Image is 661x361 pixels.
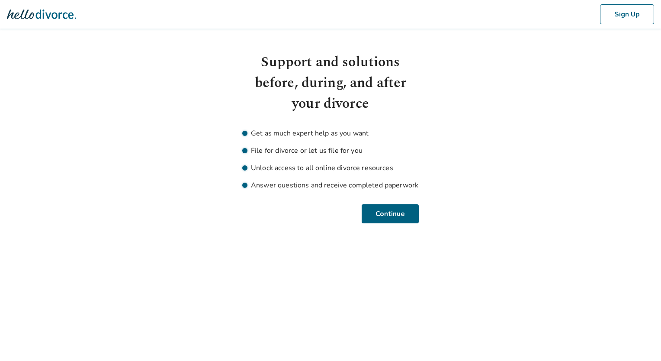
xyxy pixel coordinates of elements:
[242,163,419,173] li: Unlock access to all online divorce resources
[242,128,419,139] li: Get as much expert help as you want
[242,145,419,156] li: File for divorce or let us file for you
[363,204,419,223] button: Continue
[242,52,419,114] h1: Support and solutions before, during, and after your divorce
[7,6,76,23] img: Hello Divorce Logo
[600,4,654,24] button: Sign Up
[242,180,419,190] li: Answer questions and receive completed paperwork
